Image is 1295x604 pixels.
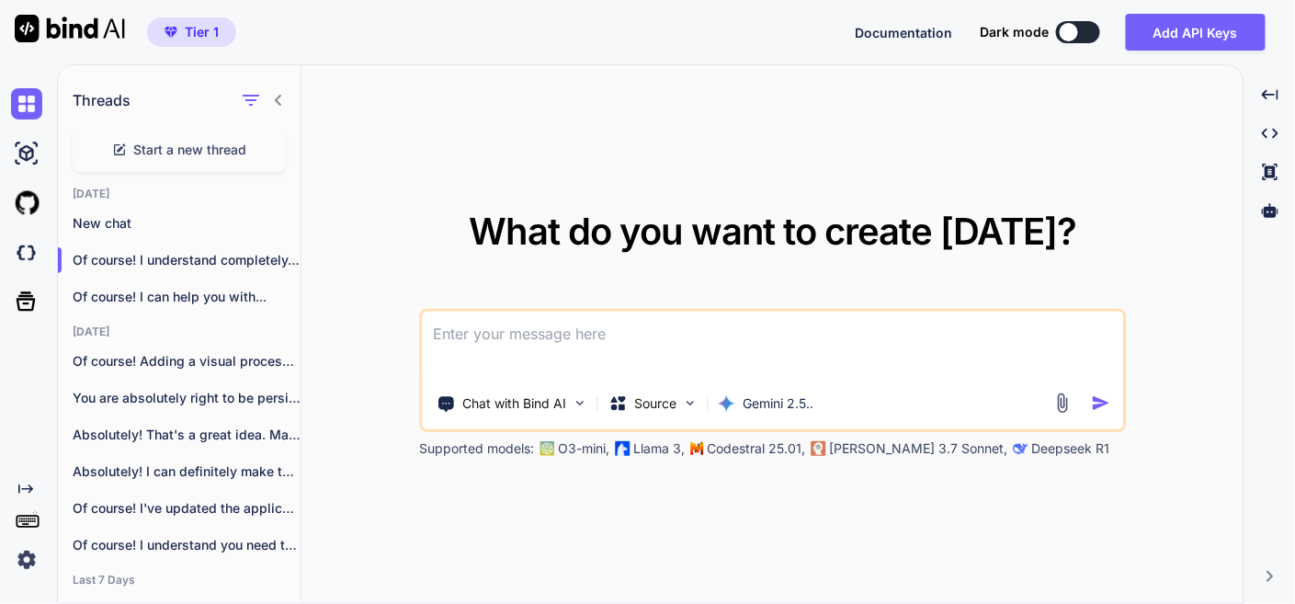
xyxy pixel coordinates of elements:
[717,394,735,413] img: Gemini 2.5 flash
[1031,439,1109,458] p: Deepseek R1
[58,325,301,339] h2: [DATE]
[1091,393,1110,413] img: icon
[147,17,236,47] button: premiumTier 1
[811,441,825,456] img: claude
[11,544,42,576] img: settings
[73,426,301,444] p: Absolutely! That's a great idea. Making the...
[829,439,1007,458] p: [PERSON_NAME] 3.7 Sonnet,
[462,394,566,413] p: Chat with Bind AI
[690,442,703,455] img: Mistral-AI
[682,395,698,411] img: Pick Models
[185,23,219,41] span: Tier 1
[855,23,952,42] button: Documentation
[469,209,1076,254] span: What do you want to create [DATE]?
[11,88,42,120] img: chat
[73,214,301,233] p: New chat
[58,187,301,201] h2: [DATE]
[73,251,301,269] p: Of course! I understand completely. The previous...
[73,389,301,407] p: You are absolutely right to be persistent...
[134,141,247,159] span: Start a new thread
[980,23,1049,41] span: Dark mode
[11,237,42,268] img: darkCloudIdeIcon
[707,439,805,458] p: Codestral 25.01,
[633,439,685,458] p: Llama 3,
[73,462,301,481] p: Absolutely! I can definitely make those adjustments....
[634,394,676,413] p: Source
[419,439,534,458] p: Supported models:
[58,573,301,587] h2: Last 7 Days
[1126,14,1266,51] button: Add API Keys
[743,394,813,413] p: Gemini 2.5..
[73,288,301,306] p: Of course! I can help you with...
[540,441,554,456] img: GPT-4
[165,27,177,38] img: premium
[855,25,952,40] span: Documentation
[1051,393,1073,414] img: attachment
[1013,441,1028,456] img: claude
[615,441,630,456] img: Llama2
[73,536,301,554] p: Of course! I understand you need the...
[572,395,587,411] img: Pick Tools
[11,188,42,219] img: githubLight
[73,499,301,518] p: Of course! I've updated the application to...
[15,15,125,42] img: Bind AI
[558,439,609,458] p: O3-mini,
[73,89,131,111] h1: Threads
[11,138,42,169] img: ai-studio
[73,352,301,370] p: Of course! Adding a visual processing state...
